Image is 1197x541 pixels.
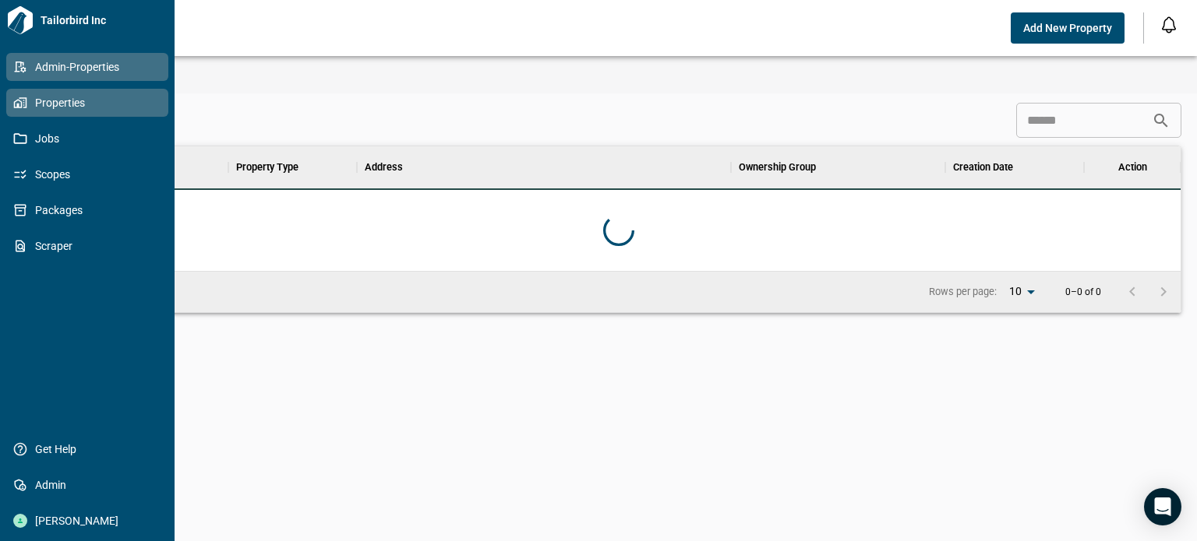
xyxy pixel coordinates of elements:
[929,285,997,299] p: Rows per page:
[739,146,816,189] div: Ownership Group
[27,202,154,218] span: Packages
[6,232,168,260] a: Scraper
[6,53,168,81] a: Admin-Properties
[27,131,154,146] span: Jobs
[1011,12,1125,44] button: Add New Property
[357,146,732,189] div: Address
[41,56,1197,93] div: base tabs
[1065,287,1101,297] p: 0–0 of 0
[1118,146,1147,189] div: Action
[6,196,168,224] a: Packages
[6,160,168,188] a: Scopes
[57,146,228,189] div: Property Name
[1003,280,1040,303] div: 10
[1084,146,1181,189] div: Action
[27,167,154,182] span: Scopes
[1144,488,1181,525] div: Open Intercom Messenger
[27,513,154,529] span: [PERSON_NAME]
[6,125,168,153] a: Jobs
[27,477,154,493] span: Admin
[236,146,298,189] div: Property Type
[365,146,403,189] div: Address
[6,89,168,117] a: Properties
[953,146,1013,189] div: Creation Date
[6,471,168,499] a: Admin
[1023,20,1112,36] span: Add New Property
[1156,12,1181,37] button: Open notification feed
[27,59,154,75] span: Admin-Properties
[27,95,154,111] span: Properties
[945,146,1085,189] div: Creation Date
[27,441,154,457] span: Get Help
[731,146,945,189] div: Ownership Group
[34,12,168,28] span: Tailorbird Inc
[228,146,357,189] div: Property Type
[27,238,154,254] span: Scraper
